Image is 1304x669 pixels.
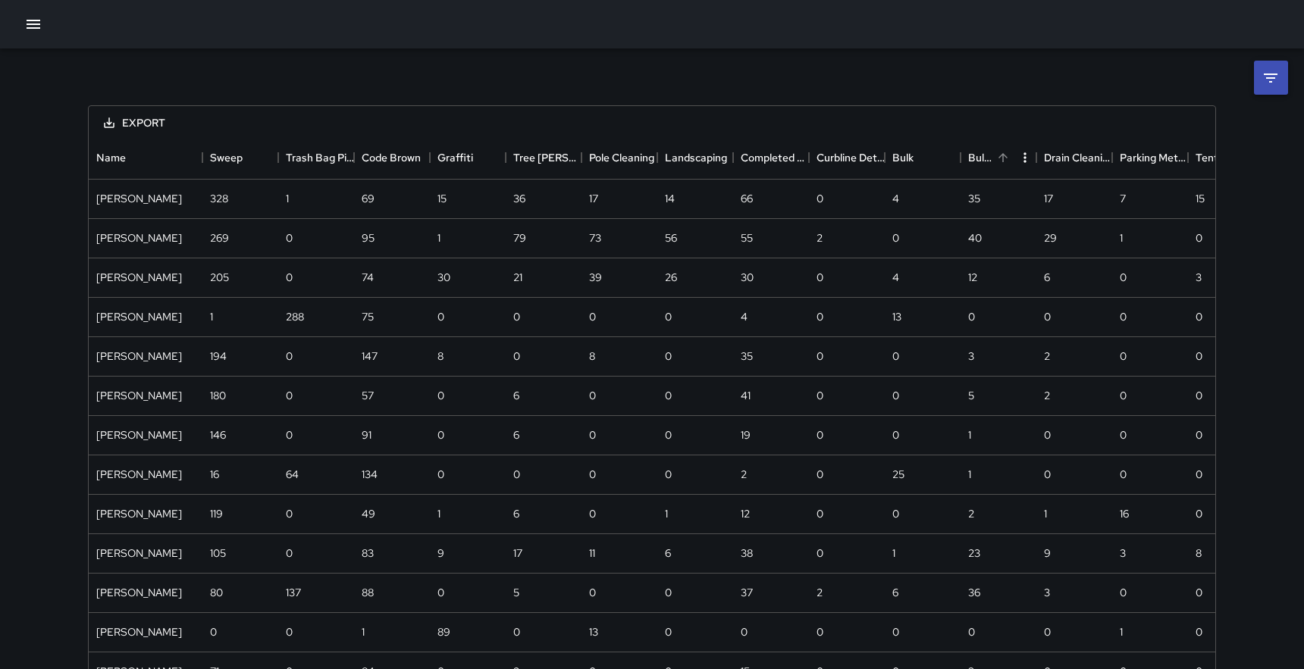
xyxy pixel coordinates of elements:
div: 1 [286,191,289,206]
div: 2 [741,467,747,482]
div: 0 [892,230,899,245]
div: 40 [968,230,982,245]
div: 3 [968,349,974,364]
div: 0 [286,506,293,521]
div: 0 [665,349,672,364]
div: 38 [741,546,753,561]
div: 95 [362,230,375,245]
div: Code Brown [354,136,430,179]
div: 13 [589,624,598,639]
div: 0 [1196,349,1202,364]
button: Menu [1014,146,1036,169]
div: 0 [589,467,596,482]
div: 0 [589,585,596,600]
div: 0 [665,624,672,639]
div: 1 [1120,624,1123,639]
div: 16 [210,467,219,482]
div: 0 [1120,427,1127,442]
div: 5 [513,585,519,600]
div: 0 [437,388,444,403]
div: 0 [437,467,444,482]
div: 25 [892,467,904,482]
div: Sweep [210,136,243,179]
div: 0 [1196,388,1202,403]
div: 0 [817,546,823,561]
div: 57 [362,388,374,403]
div: 2 [1044,388,1050,403]
div: 1 [892,546,895,561]
div: 56 [665,230,677,245]
div: 6 [892,585,898,600]
div: 0 [286,546,293,561]
div: Drain Cleaning [1036,136,1112,179]
div: Enrique Cervantes [96,388,182,403]
div: 0 [286,349,293,364]
div: 19 [741,427,751,442]
div: 30 [437,270,450,285]
div: Curbline Detail [817,136,885,179]
div: 269 [210,230,229,245]
div: 0 [1196,467,1202,482]
div: 17 [1044,191,1053,206]
div: Trash Bag Pickup [286,136,354,179]
div: 1 [362,624,365,639]
div: 16 [1120,506,1129,521]
div: 21 [513,270,522,285]
div: 0 [817,270,823,285]
div: 0 [968,309,975,324]
div: 83 [362,546,374,561]
div: 0 [589,309,596,324]
div: 2 [1044,349,1050,364]
div: 15 [437,191,447,206]
div: 9 [1044,546,1051,561]
div: Pole Cleaning [589,136,654,179]
div: 37 [741,585,753,600]
div: Nicolas Vega [96,585,182,600]
div: Pole Cleaning [581,136,657,179]
div: 88 [362,585,374,600]
div: 0 [1120,388,1127,403]
div: 26 [665,270,677,285]
div: 0 [286,624,293,639]
div: 35 [968,191,980,206]
div: 0 [437,309,444,324]
div: Bulk Sweep [961,136,1036,179]
div: 0 [1120,349,1127,364]
div: 15 [1196,191,1205,206]
div: 0 [1120,270,1127,285]
div: 0 [286,230,293,245]
div: 0 [665,467,672,482]
div: 6 [513,388,519,403]
div: 6 [1044,270,1050,285]
div: Completed Trash Bags [733,136,809,179]
div: 0 [817,506,823,521]
div: 4 [892,191,899,206]
div: 49 [362,506,375,521]
div: Edwin Barillas [96,349,182,364]
div: 1 [968,427,971,442]
div: 2 [817,585,823,600]
div: 79 [513,230,526,245]
div: 0 [968,624,975,639]
div: 205 [210,270,229,285]
div: 0 [1044,309,1051,324]
div: 0 [1196,427,1202,442]
div: 36 [513,191,525,206]
div: 0 [210,624,217,639]
div: 66 [741,191,753,206]
div: 0 [513,467,520,482]
div: 91 [362,427,371,442]
div: 64 [286,467,299,482]
div: 12 [968,270,977,285]
div: 5 [968,388,974,403]
div: Katherine Treminio [96,191,182,206]
div: 0 [817,624,823,639]
div: Drain Cleaning [1044,136,1112,179]
div: 0 [817,349,823,364]
div: Parking Meters [1112,136,1188,179]
div: 12 [741,506,750,521]
div: Curbline Detail [809,136,885,179]
div: 0 [817,309,823,324]
div: 0 [1120,467,1127,482]
div: 3 [1120,546,1126,561]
